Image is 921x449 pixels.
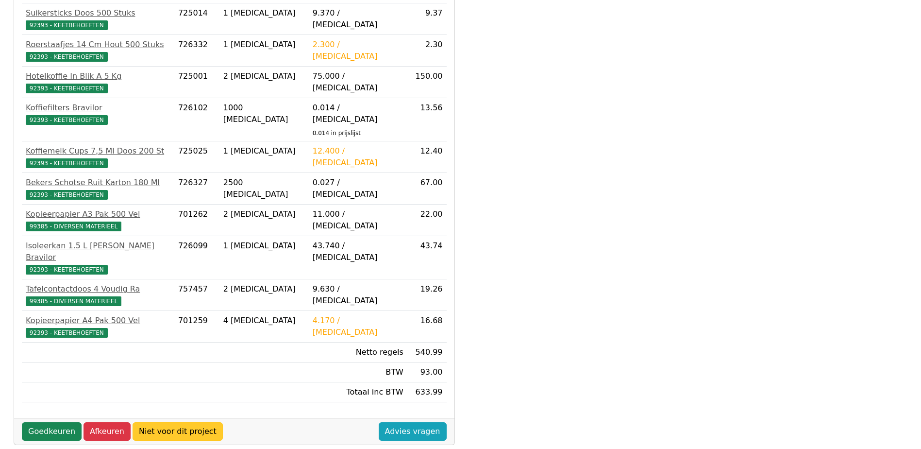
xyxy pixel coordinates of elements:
[26,177,170,200] a: Bekers Schotse Ruit Karton 180 Ml92393 - KEETBEHOEFTEN
[26,145,170,169] a: Koffiemelk Cups 7,5 Ml Doos 200 St92393 - KEETBEHOEFTEN
[174,311,219,343] td: 701259
[26,115,108,125] span: 92393 - KEETBEHOEFTEN
[26,265,108,275] span: 92393 - KEETBEHOEFTEN
[26,52,108,62] span: 92393 - KEETBEHOEFTEN
[223,208,305,220] div: 2 [MEDICAL_DATA]
[26,296,121,306] span: 99385 - DIVERSEN MATERIEEL
[26,145,170,157] div: Koffiemelk Cups 7,5 Ml Doos 200 St
[26,190,108,200] span: 92393 - KEETBEHOEFTEN
[26,222,121,231] span: 99385 - DIVERSEN MATERIEEL
[223,7,305,19] div: 1 [MEDICAL_DATA]
[26,208,170,232] a: Kopieerpapier A3 Pak 500 Vel99385 - DIVERSEN MATERIEEL
[407,141,447,173] td: 12.40
[223,102,305,125] div: 1000 [MEDICAL_DATA]
[407,382,447,402] td: 633.99
[313,177,403,200] div: 0.027 / [MEDICAL_DATA]
[26,328,108,338] span: 92393 - KEETBEHOEFTEN
[309,363,407,382] td: BTW
[407,363,447,382] td: 93.00
[26,84,108,93] span: 92393 - KEETBEHOEFTEN
[133,422,223,441] a: Niet voor dit project
[26,39,170,62] a: Roerstaafjes 14 Cm Hout 500 Stuks92393 - KEETBEHOEFTEN
[174,67,219,98] td: 725001
[223,145,305,157] div: 1 [MEDICAL_DATA]
[26,158,108,168] span: 92393 - KEETBEHOEFTEN
[26,177,170,189] div: Bekers Schotse Ruit Karton 180 Ml
[223,315,305,327] div: 4 [MEDICAL_DATA]
[223,240,305,252] div: 1 [MEDICAL_DATA]
[313,7,403,31] div: 9.370 / [MEDICAL_DATA]
[407,3,447,35] td: 9.37
[407,173,447,205] td: 67.00
[313,70,403,94] div: 75.000 / [MEDICAL_DATA]
[407,311,447,343] td: 16.68
[174,279,219,311] td: 757457
[26,283,170,307] a: Tafelcontactdoos 4 Voudig Ra99385 - DIVERSEN MATERIEEL
[22,422,82,441] a: Goedkeuren
[26,102,170,125] a: Koffiefilters Bravilor92393 - KEETBEHOEFTEN
[313,102,403,125] div: 0.014 / [MEDICAL_DATA]
[407,205,447,236] td: 22.00
[313,208,403,232] div: 11.000 / [MEDICAL_DATA]
[174,35,219,67] td: 726332
[26,315,170,327] div: Kopieerpapier A4 Pak 500 Vel
[313,130,361,137] sub: 0.014 in prijslijst
[26,7,170,19] div: Suikersticks Doos 500 Stuks
[407,98,447,141] td: 13.56
[26,283,170,295] div: Tafelcontactdoos 4 Voudig Ra
[26,240,170,275] a: Isoleerkan 1.5 L [PERSON_NAME] Bravilor92393 - KEETBEHOEFTEN
[26,70,170,82] div: Hotelkoffie In Blik A 5 Kg
[309,382,407,402] td: Totaal inc BTW
[84,422,131,441] a: Afkeuren
[407,343,447,363] td: 540.99
[407,279,447,311] td: 19.26
[26,39,170,51] div: Roerstaafjes 14 Cm Hout 500 Stuks
[26,240,170,263] div: Isoleerkan 1.5 L [PERSON_NAME] Bravilor
[313,283,403,307] div: 9.630 / [MEDICAL_DATA]
[26,20,108,30] span: 92393 - KEETBEHOEFTEN
[313,39,403,62] div: 2.300 / [MEDICAL_DATA]
[313,240,403,263] div: 43.740 / [MEDICAL_DATA]
[223,70,305,82] div: 2 [MEDICAL_DATA]
[313,315,403,338] div: 4.170 / [MEDICAL_DATA]
[174,141,219,173] td: 725025
[223,283,305,295] div: 2 [MEDICAL_DATA]
[407,67,447,98] td: 150.00
[313,145,403,169] div: 12.400 / [MEDICAL_DATA]
[223,39,305,51] div: 1 [MEDICAL_DATA]
[174,3,219,35] td: 725014
[407,35,447,67] td: 2.30
[379,422,447,441] a: Advies vragen
[26,70,170,94] a: Hotelkoffie In Blik A 5 Kg92393 - KEETBEHOEFTEN
[174,173,219,205] td: 726327
[174,98,219,141] td: 726102
[26,208,170,220] div: Kopieerpapier A3 Pak 500 Vel
[407,236,447,279] td: 43.74
[26,102,170,114] div: Koffiefilters Bravilor
[26,315,170,338] a: Kopieerpapier A4 Pak 500 Vel92393 - KEETBEHOEFTEN
[174,205,219,236] td: 701262
[26,7,170,31] a: Suikersticks Doos 500 Stuks92393 - KEETBEHOEFTEN
[309,343,407,363] td: Netto regels
[174,236,219,279] td: 726099
[223,177,305,200] div: 2500 [MEDICAL_DATA]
